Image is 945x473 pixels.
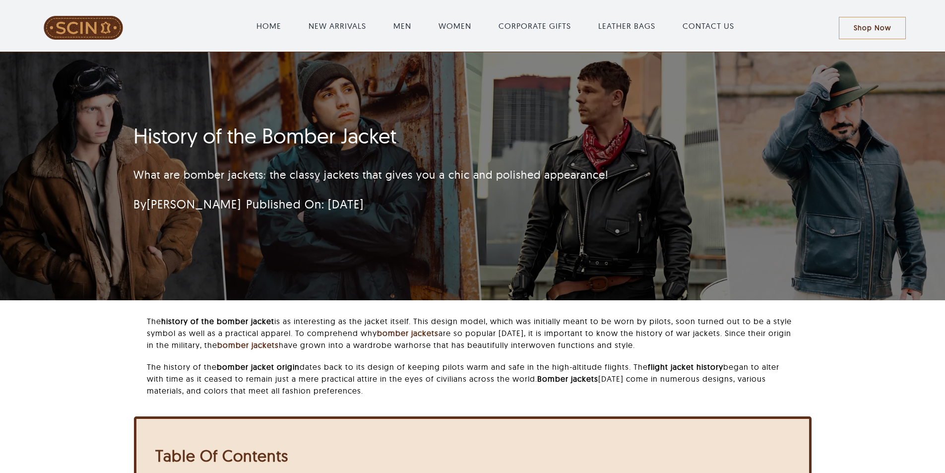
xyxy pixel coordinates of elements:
p: The is as interesting as the jacket itself. This design model, which was initially meant to be wo... [147,315,799,351]
strong: bomber jacket origin [217,362,300,372]
a: LEATHER BAGS [598,20,655,32]
a: Shop Now [839,17,906,39]
p: The history of the dates back to its design of keeping pilots warm and safe in the high-altitude ... [147,361,799,397]
span: Shop Now [854,24,891,32]
b: Table Of Contents [155,446,288,466]
a: bomber jackets [377,328,439,338]
a: bomber jackets [217,340,279,350]
a: MEN [393,20,411,32]
a: CORPORATE GIFTS [499,20,571,32]
strong: flight jacket history [648,362,723,372]
a: NEW ARRIVALS [309,20,366,32]
strong: history of the bomber jacket [161,316,274,326]
h1: History of the Bomber Jacket [133,124,693,148]
span: Published On: [DATE] [246,197,364,211]
a: HOME [256,20,281,32]
strong: Bomber jackets [537,374,598,384]
p: What are bomber jackets: the classy jackets that gives you a chic and polished appearance! [133,167,693,183]
a: CONTACT US [683,20,734,32]
a: WOMEN [439,20,471,32]
nav: Main Menu [152,10,839,42]
span: By [133,197,241,211]
a: [PERSON_NAME] [147,197,241,211]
